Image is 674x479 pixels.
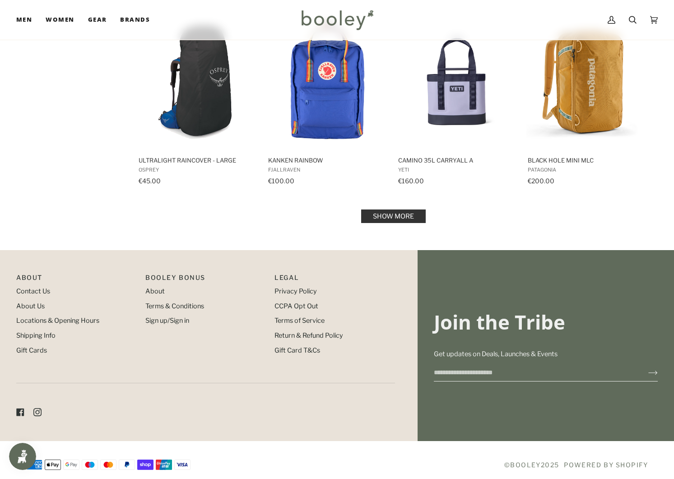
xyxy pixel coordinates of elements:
span: Women [46,15,74,24]
a: About Us [16,302,45,310]
a: Contact Us [16,287,50,295]
a: Terms & Conditions [145,302,204,310]
a: Privacy Policy [274,287,317,295]
span: €200.00 [528,177,554,185]
a: Terms of Service [274,316,325,325]
img: Patagonia Black Hole Mini MLC Pufferfish Gold - Booley Galway [526,22,646,141]
a: CCPA Opt Out [274,302,318,310]
a: Gift Cards [16,346,47,354]
h3: Join the Tribe [434,310,658,335]
span: Kanken Rainbow [268,156,385,164]
a: Powered by Shopify [564,461,648,469]
span: €160.00 [398,177,424,185]
a: Ultralight Raincover - Large [137,14,257,188]
button: Join [634,366,658,380]
a: Black Hole Mini MLC [526,14,646,188]
span: €100.00 [268,177,294,185]
span: YETI [398,167,515,173]
a: Gift Card T&Cs [274,346,320,354]
img: Fjallraven Kanken Rainbow Cobalt Blue - Booley Galway [267,22,386,141]
span: Black Hole Mini MLC [528,156,645,164]
span: Brands [120,15,150,24]
iframe: Button to open loyalty program pop-up [9,443,36,470]
span: Osprey [139,167,256,173]
p: Get updates on Deals, Launches & Events [434,349,658,359]
p: Pipeline_Footer Main [16,273,136,287]
p: Booley Bonus [145,273,265,287]
span: Fjallraven [268,167,385,173]
img: Yeti Camino Carryall 35L Cosmic Lilac - Booley Galway [397,22,516,141]
span: Gear [88,15,107,24]
span: Ultralight Raincover - Large [139,156,256,164]
div: Pagination [139,212,648,220]
a: Show more [361,209,426,223]
a: Return & Refund Policy [274,331,343,339]
span: © 2025 [504,460,559,470]
span: Camino 35L Carryall A [398,156,515,164]
a: Sign up/Sign in [145,316,189,325]
img: Booley [297,7,377,33]
a: Booley [510,461,540,469]
span: €45.00 [139,177,161,185]
img: Osprey Ultralight Raincover Large Black - Booley Galway [137,22,257,141]
span: Patagonia [528,167,645,173]
input: your-email@example.com [434,364,634,381]
a: Kanken Rainbow [267,14,386,188]
a: Shipping Info [16,331,56,339]
p: Pipeline_Footer Sub [274,273,395,287]
a: About [145,287,165,295]
span: Men [16,15,32,24]
a: Camino 35L Carryall A [397,14,516,188]
a: Locations & Opening Hours [16,316,99,325]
